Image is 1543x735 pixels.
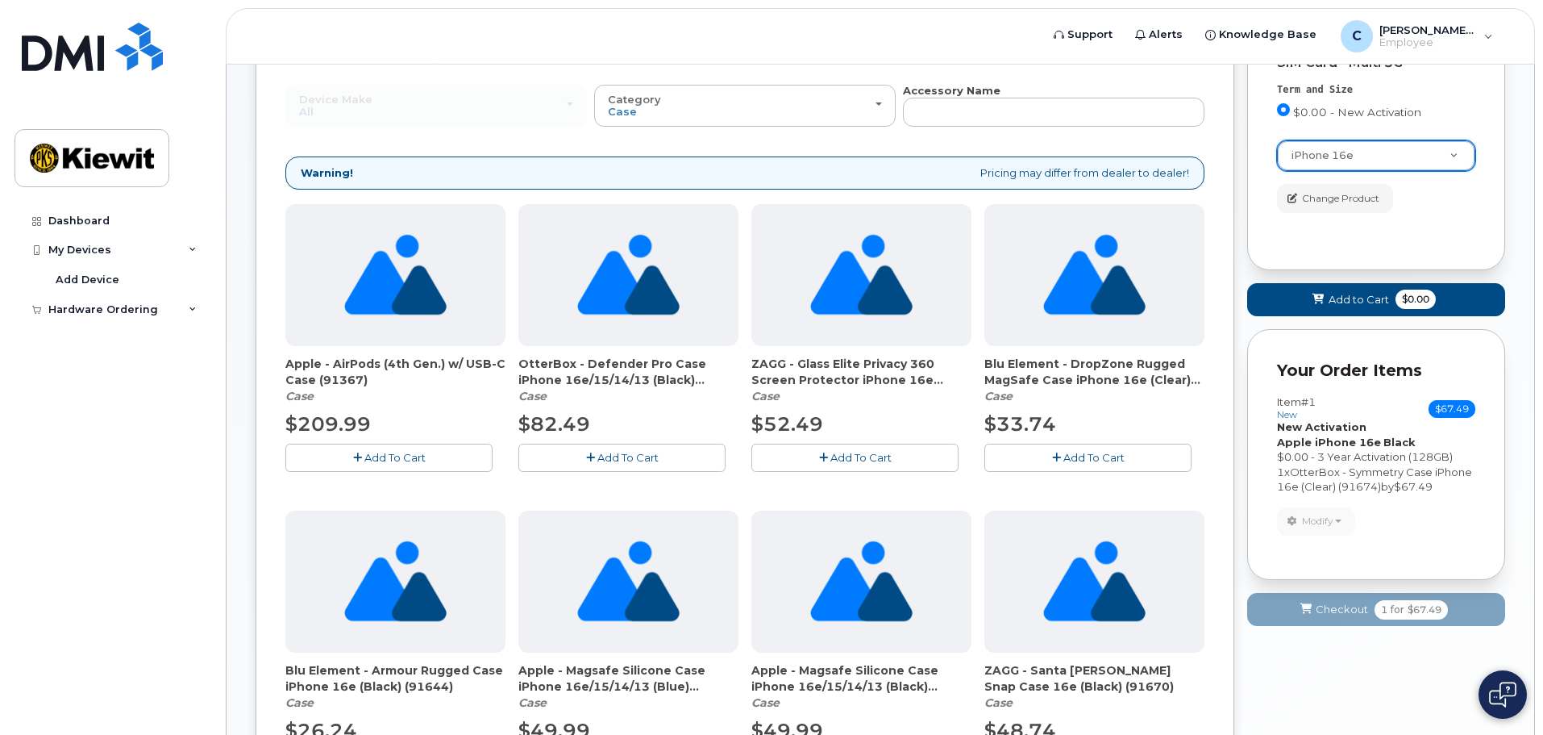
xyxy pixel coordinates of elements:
[1124,19,1194,51] a: Alerts
[751,695,780,710] em: Case
[1329,20,1504,52] div: Carter.Stevens
[518,356,738,388] span: OtterBox - Defender Pro Case iPhone 16e/15/14/13 (Black) (91757)
[285,662,505,711] div: Blu Element - Armour Rugged Case iPhone 16e (Black) (91644)
[518,662,738,695] span: Apple - Magsafe Silicone Case iPhone 16e/15/14/13 (Blue) (91646)
[1247,283,1505,316] button: Add to Cart $0.00
[751,356,971,404] div: ZAGG - Glass Elite Privacy 360 Screen Protector iPhone 16e (91664)
[1489,682,1516,708] img: Open chat
[984,662,1204,695] span: ZAGG - Santa [PERSON_NAME] Snap Case 16e (Black) (91670)
[1408,603,1441,617] span: $67.49
[1383,436,1416,449] strong: Black
[364,451,426,464] span: Add To Cart
[984,356,1204,404] div: Blu Element - DropZone Rugged MagSafe Case iPhone 16e (Clear) (91643)
[301,165,353,181] strong: Warning!
[285,356,505,388] span: Apple - AirPods (4th Gen.) w/ USB-C Case (91367)
[1277,466,1472,494] span: OtterBox - Symmetry Case iPhone 16e (Clear) (91674)
[285,389,314,403] em: Case
[751,662,971,695] span: Apple - Magsafe Silicone Case iPhone 16e/15/14/13 (Black) (91647)
[1291,149,1354,161] span: iPhone 16e
[608,93,661,106] span: Category
[1394,480,1433,493] span: $67.49
[1277,465,1475,495] div: x by
[751,356,971,388] span: ZAGG - Glass Elite Privacy 360 Screen Protector iPhone 16e (91664)
[751,389,780,403] em: Case
[344,204,447,346] img: no_image_found-2caef05468ed5679b831cfe6fc140e25e0c280774317ffc20a367ab7fd17291e.png
[518,356,738,404] div: OtterBox - Defender Pro Case iPhone 16e/15/14/13 (Black) (91757)
[577,204,680,346] img: no_image_found-2caef05468ed5679b831cfe6fc140e25e0c280774317ffc20a367ab7fd17291e.png
[1277,103,1290,116] input: $0.00 - New Activation
[830,451,892,464] span: Add To Cart
[1429,400,1475,418] span: $67.49
[984,412,1056,436] span: $33.74
[594,85,896,127] button: Category Case
[1063,451,1125,464] span: Add To Cart
[518,412,590,436] span: $82.49
[1395,290,1436,309] span: $0.00
[1277,396,1316,420] h3: Item
[1379,23,1476,36] span: [PERSON_NAME].[PERSON_NAME]
[1277,420,1366,433] strong: New Activation
[984,356,1204,388] span: Blu Element - DropZone Rugged MagSafe Case iPhone 16e (Clear) (91643)
[1352,27,1362,46] span: C
[285,444,493,472] button: Add To Cart
[984,662,1204,711] div: ZAGG - Santa Cruz Snap Case 16e (Black) (91670)
[285,157,1204,190] div: Pricing may differ from dealer to dealer!
[1277,507,1355,536] button: Modify
[1381,603,1387,617] span: 1
[1387,603,1408,617] span: for
[518,662,738,711] div: Apple - Magsafe Silicone Case iPhone 16e/15/14/13 (Blue) (91646)
[1042,19,1124,51] a: Support
[810,204,913,346] img: no_image_found-2caef05468ed5679b831cfe6fc140e25e0c280774317ffc20a367ab7fd17291e.png
[1277,83,1475,97] div: Term and Size
[1293,106,1421,119] span: $0.00 - New Activation
[1149,27,1183,43] span: Alerts
[751,662,971,711] div: Apple - Magsafe Silicone Case iPhone 16e/15/14/13 (Black) (91647)
[903,84,1000,97] strong: Accessory Name
[984,695,1013,710] em: Case
[1067,27,1113,43] span: Support
[751,412,823,436] span: $52.49
[285,662,505,695] span: Blu Element - Armour Rugged Case iPhone 16e (Black) (91644)
[1194,19,1328,51] a: Knowledge Base
[1277,449,1475,465] div: $0.00 - 3 Year Activation (128GB)
[1302,514,1333,528] span: Modify
[285,356,505,404] div: Apple - AirPods (4th Gen.) w/ USB-C Case (91367)
[984,389,1013,403] em: Case
[1277,184,1393,212] button: Change Product
[810,511,913,653] img: no_image_found-2caef05468ed5679b831cfe6fc140e25e0c280774317ffc20a367ab7fd17291e.png
[1043,204,1146,346] img: no_image_found-2caef05468ed5679b831cfe6fc140e25e0c280774317ffc20a367ab7fd17291e.png
[1277,436,1381,449] strong: Apple iPhone 16e
[1277,409,1297,420] small: new
[285,695,314,710] em: Case
[518,389,547,403] em: Case
[518,444,726,472] button: Add To Cart
[285,412,371,436] span: $209.99
[597,451,659,464] span: Add To Cart
[1278,141,1474,170] a: iPhone 16e
[1302,191,1379,206] span: Change Product
[1219,27,1316,43] span: Knowledge Base
[608,105,637,118] span: Case
[1301,395,1316,408] span: #1
[1277,466,1284,478] span: 1
[518,695,547,710] em: Case
[1043,511,1146,653] img: no_image_found-2caef05468ed5679b831cfe6fc140e25e0c280774317ffc20a367ab7fd17291e.png
[577,511,680,653] img: no_image_found-2caef05468ed5679b831cfe6fc140e25e0c280774317ffc20a367ab7fd17291e.png
[751,444,959,472] button: Add To Cart
[1247,593,1505,626] button: Checkout 1 for $67.49
[344,511,447,653] img: no_image_found-2caef05468ed5679b831cfe6fc140e25e0c280774317ffc20a367ab7fd17291e.png
[1329,292,1389,307] span: Add to Cart
[1379,36,1476,49] span: Employee
[984,444,1192,472] button: Add To Cart
[1316,602,1368,617] span: Checkout
[1277,359,1475,382] p: Your Order Items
